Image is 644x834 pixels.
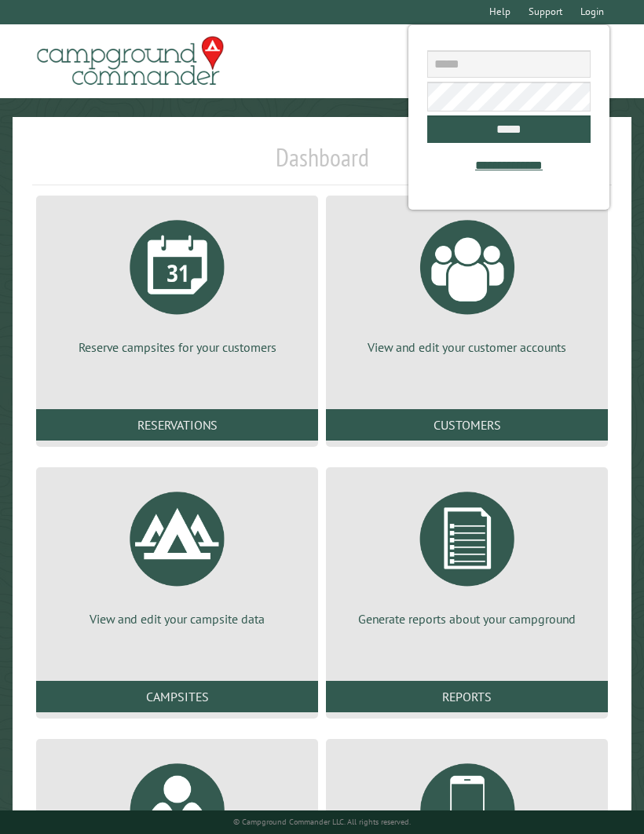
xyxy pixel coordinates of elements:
a: Customers [326,409,608,441]
p: View and edit your campsite data [55,610,299,627]
p: Reserve campsites for your customers [55,338,299,356]
a: Reports [326,681,608,712]
p: View and edit your customer accounts [345,338,589,356]
a: Generate reports about your campground [345,480,589,627]
a: View and edit your campsite data [55,480,299,627]
h1: Dashboard [32,142,612,185]
a: Reserve campsites for your customers [55,208,299,356]
img: Campground Commander [32,31,229,92]
p: Generate reports about your campground [345,610,589,627]
a: Reservations [36,409,318,441]
a: View and edit your customer accounts [345,208,589,356]
a: Campsites [36,681,318,712]
small: © Campground Commander LLC. All rights reserved. [233,817,411,827]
